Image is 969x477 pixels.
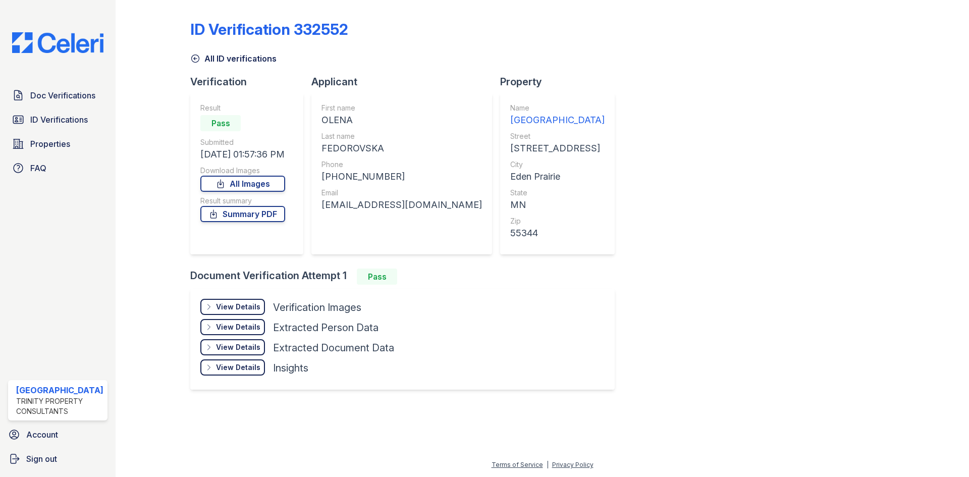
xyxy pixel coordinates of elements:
a: Sign out [4,449,112,469]
div: Last name [321,131,482,141]
a: Doc Verifications [8,85,107,105]
span: Properties [30,138,70,150]
span: ID Verifications [30,114,88,126]
div: Result summary [200,196,285,206]
img: CE_Logo_Blue-a8612792a0a2168367f1c8372b55b34899dd931a85d93a1a3d3e32e68fde9ad4.png [4,32,112,53]
div: View Details [216,322,260,332]
div: | [547,461,549,468]
div: FEDOROVSKA [321,141,482,155]
div: Email [321,188,482,198]
a: Properties [8,134,107,154]
div: Extracted Person Data [273,321,379,335]
div: Pass [200,115,241,131]
div: Pass [357,269,397,285]
div: Property [500,75,623,89]
div: View Details [216,342,260,352]
a: Name [GEOGRAPHIC_DATA] [510,103,605,127]
div: [DATE] 01:57:36 PM [200,147,285,162]
div: Download Images [200,166,285,176]
div: Street [510,131,605,141]
a: Account [4,425,112,445]
div: Verification Images [273,300,361,314]
div: View Details [216,302,260,312]
div: Verification [190,75,311,89]
a: Terms of Service [492,461,543,468]
div: Insights [273,361,308,375]
span: Account [26,429,58,441]
div: View Details [216,362,260,373]
span: FAQ [30,162,46,174]
a: All Images [200,176,285,192]
a: Summary PDF [200,206,285,222]
div: [GEOGRAPHIC_DATA] [510,113,605,127]
span: Sign out [26,453,57,465]
a: FAQ [8,158,107,178]
div: Phone [321,160,482,170]
div: Document Verification Attempt 1 [190,269,623,285]
div: First name [321,103,482,113]
div: Result [200,103,285,113]
div: [GEOGRAPHIC_DATA] [16,384,103,396]
div: Name [510,103,605,113]
div: Zip [510,216,605,226]
div: State [510,188,605,198]
div: Submitted [200,137,285,147]
div: City [510,160,605,170]
div: ID Verification 332552 [190,20,348,38]
iframe: chat widget [927,437,959,467]
a: ID Verifications [8,110,107,130]
div: [PHONE_NUMBER] [321,170,482,184]
a: All ID verifications [190,52,277,65]
a: Privacy Policy [552,461,594,468]
div: OLENA [321,113,482,127]
div: MN [510,198,605,212]
span: Doc Verifications [30,89,95,101]
div: Applicant [311,75,500,89]
div: Eden Prairie [510,170,605,184]
div: [STREET_ADDRESS] [510,141,605,155]
div: 55344 [510,226,605,240]
div: Trinity Property Consultants [16,396,103,416]
div: Extracted Document Data [273,341,394,355]
div: [EMAIL_ADDRESS][DOMAIN_NAME] [321,198,482,212]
